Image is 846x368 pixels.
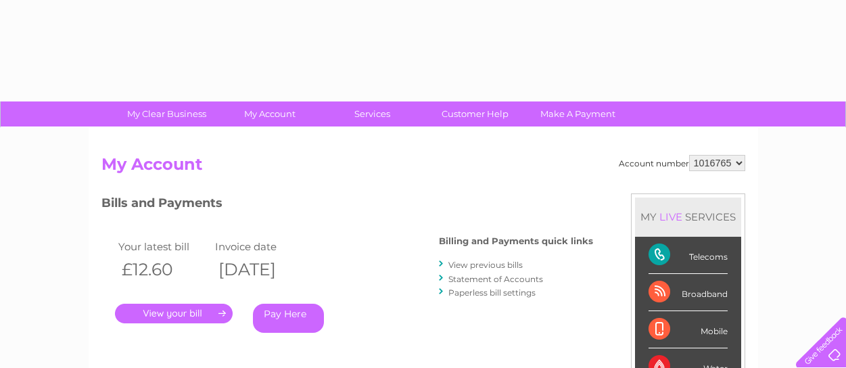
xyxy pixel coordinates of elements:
th: [DATE] [212,256,309,283]
th: £12.60 [115,256,212,283]
a: Statement of Accounts [448,274,543,284]
a: Paperless bill settings [448,287,536,298]
div: Mobile [649,311,728,348]
div: MY SERVICES [635,198,741,236]
a: Make A Payment [522,101,634,127]
a: . [115,304,233,323]
a: View previous bills [448,260,523,270]
a: Services [316,101,428,127]
h4: Billing and Payments quick links [439,236,593,246]
td: Invoice date [212,237,309,256]
a: Customer Help [419,101,531,127]
a: My Clear Business [111,101,222,127]
td: Your latest bill [115,237,212,256]
a: My Account [214,101,325,127]
h3: Bills and Payments [101,193,593,217]
div: Telecoms [649,237,728,274]
div: Account number [619,155,745,171]
div: Broadband [649,274,728,311]
h2: My Account [101,155,745,181]
a: Pay Here [253,304,324,333]
div: LIVE [657,210,685,223]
